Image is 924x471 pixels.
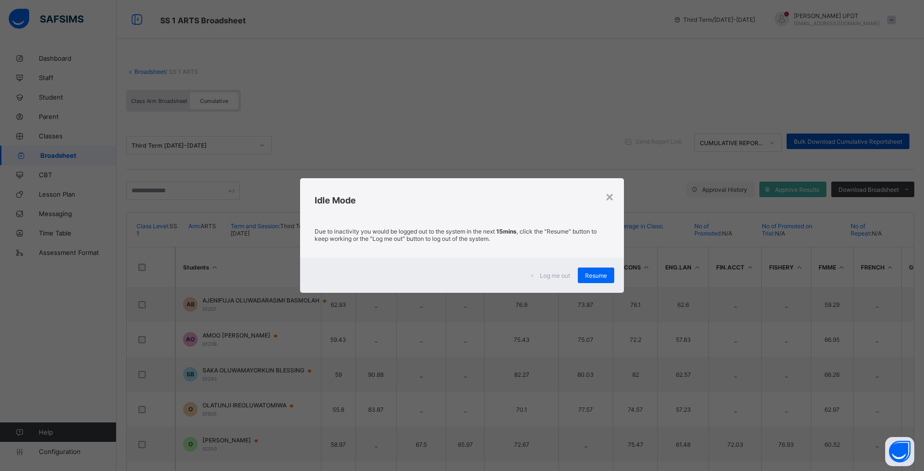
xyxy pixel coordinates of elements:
h2: Idle Mode [315,195,609,205]
span: Resume [585,272,607,279]
p: Due to inactivity you would be logged out to the system in the next , click the "Resume" button t... [315,228,609,242]
button: Open asap [885,437,914,466]
strong: 15mins [496,228,517,235]
div: × [605,188,614,204]
span: Log me out [540,272,570,279]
